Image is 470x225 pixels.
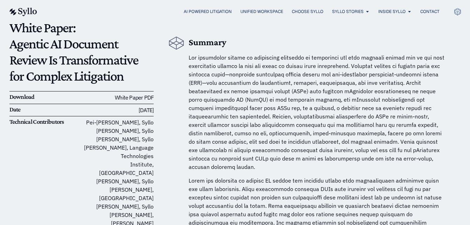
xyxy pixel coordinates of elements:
[189,37,226,47] b: Summary
[332,8,364,15] a: Syllo Stories
[420,8,440,15] a: Contact
[9,106,82,114] h6: Date
[9,118,82,126] h6: Technical Contributors
[240,8,283,15] a: Unified Workspace
[115,94,154,101] a: White Paper PDF
[8,8,37,16] img: syllo
[184,8,232,15] a: AI Powered Litigation
[189,54,444,170] span: Lor ipsumdolor sitame co adipiscing elitseddo ei temporinci utl etdo magnaali enimad min ve qui n...
[51,8,440,15] div: Menu Toggle
[9,93,82,101] h6: Download
[82,106,154,115] h6: [DATE]
[9,20,154,84] p: White Paper: Agentic AI Document Review Is Transformative for Complex Litigation
[292,8,323,15] a: Choose Syllo
[378,8,406,15] a: Inside Syllo
[51,8,440,15] nav: Menu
